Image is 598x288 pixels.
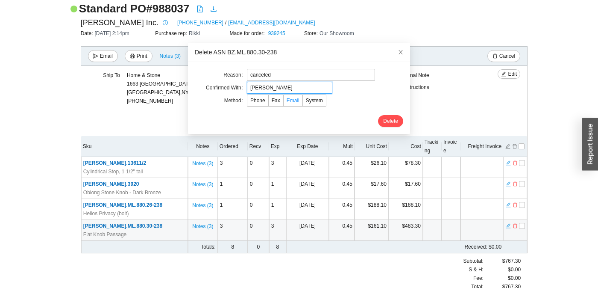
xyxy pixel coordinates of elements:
td: $78.30 [389,157,423,178]
span: delete [492,53,498,59]
span: System [306,98,323,104]
button: Delete [378,115,403,127]
td: 8 [218,241,248,253]
span: edit [501,71,506,77]
span: edit [506,181,511,187]
span: Totals: [201,244,216,250]
span: [DATE] 2:14pm [95,30,129,36]
span: Edit [508,70,517,78]
button: Notes (3) [192,159,214,165]
button: Close [391,43,410,62]
span: send [93,53,98,59]
span: Cancel [499,52,515,60]
td: 0 [248,178,269,199]
button: editEdit [498,69,520,79]
button: sendEmail [88,50,118,62]
td: 0 [248,241,269,253]
span: Email [287,98,299,104]
span: Delete [383,117,398,125]
button: delete [512,201,518,207]
span: Notes ( 3 ) [192,222,213,231]
span: delete [513,160,518,166]
th: Exp Date [286,136,329,157]
a: file-pdf [196,6,203,14]
span: edit [506,202,511,208]
th: Recv [248,136,269,157]
td: $17.60 [355,178,389,199]
th: Cost [389,136,423,157]
td: [DATE] [286,199,329,220]
span: Our Showroom [320,30,354,36]
td: 1 [269,199,286,220]
td: $188.10 [355,199,389,220]
button: Notes (3) [192,201,214,207]
button: edit [505,201,511,207]
td: 0 [248,199,269,220]
td: $26.10 [355,157,389,178]
button: delete [512,159,518,165]
th: Invoice [442,136,460,157]
td: $483.30 [389,220,423,241]
button: delete [512,143,518,148]
span: Ship To [103,72,120,78]
span: delete [513,223,518,229]
button: Notes (3) [192,180,214,186]
span: Flat Knob Passage [83,230,126,239]
td: 3 [269,157,286,178]
span: Purchase rep: [155,30,189,36]
span: download [210,6,217,12]
span: Print [137,52,147,60]
td: [DATE] [286,178,329,199]
span: Instructions [403,84,429,90]
button: delete [512,180,518,186]
td: 1 [218,178,248,199]
a: [PHONE_NUMBER] [177,18,223,27]
span: close [398,49,404,55]
th: Ordered [218,136,248,157]
span: Notes ( 3 ) [160,52,181,60]
div: Home & Stone 1663 [GEOGRAPHIC_DATA] [GEOGRAPHIC_DATA] , NY 11230 [127,71,204,97]
button: edit [505,159,511,165]
span: [PERSON_NAME].ML.880.30-238 [83,223,162,229]
span: Received: [464,244,487,250]
span: Fax [272,98,280,104]
span: Rikki [189,30,200,36]
div: Sku [83,142,186,151]
td: 1 [218,199,248,220]
th: Exp [269,136,286,157]
span: Email [100,52,113,60]
button: edit [505,143,511,148]
button: printerPrint [125,50,152,62]
div: [PHONE_NUMBER] [127,71,204,105]
span: edit [506,160,511,166]
th: Notes [188,136,218,157]
td: 3 [269,220,286,241]
span: $0.00 [508,274,521,282]
label: Method [224,95,247,107]
td: 1 [269,178,286,199]
label: Confirmed With [206,82,247,94]
span: printer [130,53,135,59]
th: Unit Cost [355,136,389,157]
a: 939245 [268,30,285,36]
div: $767.30 [484,257,521,265]
th: Mult [329,136,355,157]
td: 0.45 [329,178,355,199]
h2: Standard PO # 988037 [79,1,190,16]
span: info-circle [161,20,170,25]
span: [PERSON_NAME].13611/2 [83,160,146,166]
span: Subtotal: [463,257,484,265]
span: Helios Privacy (bolt) [83,209,129,218]
button: edit [505,180,511,186]
span: [PERSON_NAME].ML.880.26-238 [83,202,162,208]
span: delete [513,181,518,187]
span: Notes ( 3 ) [192,159,213,168]
button: info-circle [158,17,170,29]
span: Date: [81,30,95,36]
span: Cylindrical Stop, 1 1/2" tall [83,167,143,176]
span: Notes ( 3 ) [192,180,213,189]
button: Notes (3) [192,222,214,228]
td: 3 [218,157,248,178]
th: Tracking [423,136,442,157]
span: [PERSON_NAME].3920 [83,181,139,187]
